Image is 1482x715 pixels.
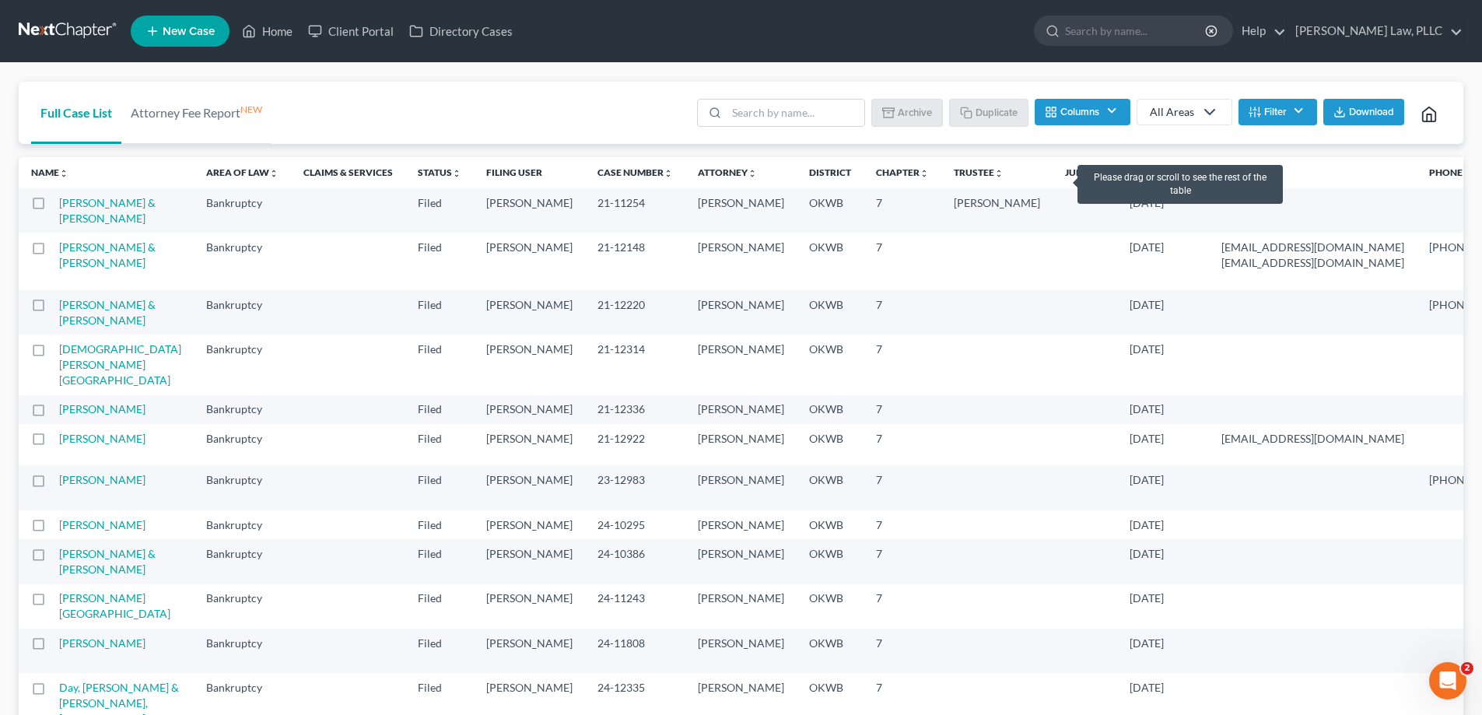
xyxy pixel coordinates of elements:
div: Please drag or scroll to see the rest of the table [1077,165,1282,204]
td: OKWB [797,290,864,335]
td: Bankruptcy [194,629,291,673]
td: [PERSON_NAME] [474,629,585,673]
a: Home [234,17,300,45]
a: Chapterunfold_more [876,166,929,178]
td: 24-11243 [585,584,685,629]
td: [PERSON_NAME] [685,188,797,233]
a: [PERSON_NAME] [59,473,145,486]
a: [DEMOGRAPHIC_DATA][PERSON_NAME][GEOGRAPHIC_DATA] [59,342,181,387]
td: [DATE] [1117,233,1209,289]
td: Filed [405,335,474,394]
span: Download [1349,106,1394,118]
td: 7 [864,629,941,673]
td: Bankruptcy [194,188,291,233]
a: Trusteeunfold_more [954,166,1004,178]
td: OKWB [797,233,864,289]
span: New Case [163,26,215,37]
td: [PERSON_NAME] [474,465,585,510]
a: [PERSON_NAME] Law, PLLC [1288,17,1463,45]
input: Search by name... [727,100,864,126]
td: 21-12314 [585,335,685,394]
td: 21-12922 [585,424,685,465]
td: 7 [864,395,941,424]
td: 21-12220 [585,290,685,335]
td: [PERSON_NAME] [685,290,797,335]
td: [PERSON_NAME] [685,510,797,539]
td: [PERSON_NAME] [685,424,797,465]
td: Bankruptcy [194,335,291,394]
td: OKWB [797,539,864,584]
a: [PERSON_NAME] & [PERSON_NAME] [59,240,156,269]
td: Bankruptcy [194,424,291,465]
a: [PERSON_NAME] & [PERSON_NAME] [59,298,156,327]
th: Email [1209,157,1417,188]
td: 7 [864,539,941,584]
td: [PERSON_NAME] [685,584,797,629]
td: [PERSON_NAME] [474,188,585,233]
td: Filed [405,510,474,539]
sup: NEW [240,103,262,115]
a: Directory Cases [401,17,520,45]
td: [PERSON_NAME] [474,290,585,335]
a: Judgeunfold_more [1065,166,1105,178]
td: OKWB [797,584,864,629]
i: unfold_more [59,169,68,178]
td: OKWB [797,424,864,465]
a: Case Numberunfold_more [597,166,673,178]
td: OKWB [797,395,864,424]
td: 7 [864,290,941,335]
td: [DATE] [1117,629,1209,673]
td: [PERSON_NAME] [474,510,585,539]
td: [PERSON_NAME] [474,395,585,424]
i: unfold_more [452,169,461,178]
td: [PERSON_NAME] [685,395,797,424]
input: Search by name... [1065,16,1207,45]
td: [DATE] [1117,584,1209,629]
a: [PERSON_NAME] [59,518,145,531]
td: Bankruptcy [194,510,291,539]
td: Filed [405,424,474,465]
a: [PERSON_NAME] [59,432,145,445]
td: 21-11254 [585,188,685,233]
td: [DATE] [1117,510,1209,539]
td: 7 [864,188,941,233]
td: 21-12148 [585,233,685,289]
a: [PERSON_NAME] & [PERSON_NAME] [59,547,156,576]
td: [PERSON_NAME] [685,233,797,289]
td: 7 [864,584,941,629]
div: All Areas [1150,104,1194,120]
td: [DATE] [1117,539,1209,584]
td: [PERSON_NAME] [685,335,797,394]
td: Filed [405,629,474,673]
span: 2 [1461,662,1473,675]
pre: [EMAIL_ADDRESS][DOMAIN_NAME] [EMAIL_ADDRESS][DOMAIN_NAME] [1221,240,1404,271]
td: 24-11808 [585,629,685,673]
a: [PERSON_NAME] [59,636,145,650]
td: Bankruptcy [194,584,291,629]
td: 7 [864,335,941,394]
a: Client Portal [300,17,401,45]
a: Help [1234,17,1286,45]
td: Bankruptcy [194,539,291,584]
td: Filed [405,188,474,233]
td: [PERSON_NAME] [685,539,797,584]
a: Nameunfold_more [31,166,68,178]
td: [DATE] [1117,335,1209,394]
th: Filing User [474,157,585,188]
i: unfold_more [748,169,757,178]
td: 24-10386 [585,539,685,584]
button: Columns [1035,99,1130,125]
td: Filed [405,584,474,629]
td: 24-10295 [585,510,685,539]
td: OKWB [797,188,864,233]
td: [PERSON_NAME] [685,465,797,510]
td: 23-12983 [585,465,685,510]
td: OKWB [797,465,864,510]
td: Filed [405,465,474,510]
td: Bankruptcy [194,233,291,289]
a: [PERSON_NAME] & [PERSON_NAME] [59,196,156,225]
td: [DATE] [1117,424,1209,465]
td: [DATE] [1117,290,1209,335]
td: Bankruptcy [194,465,291,510]
a: Full Case List [31,82,121,144]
